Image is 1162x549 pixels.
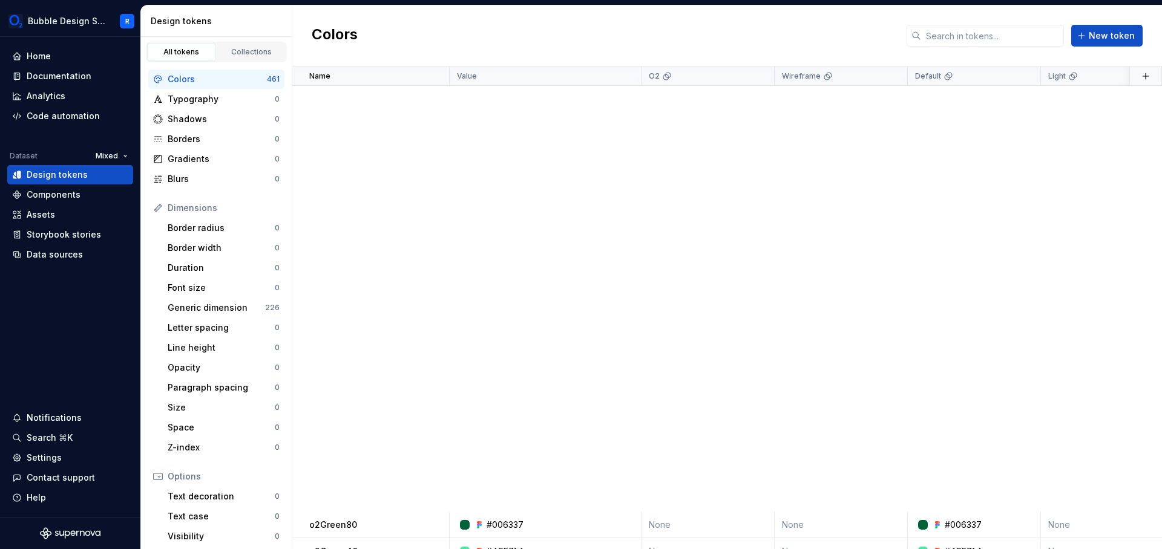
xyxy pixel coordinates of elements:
[125,16,130,26] div: R
[168,530,275,542] div: Visibility
[163,358,284,377] a: Opacity0
[27,90,65,102] div: Analytics
[96,151,118,161] span: Mixed
[7,428,133,447] button: Search ⌘K
[275,403,280,412] div: 0
[7,205,133,224] a: Assets
[27,70,91,82] div: Documentation
[921,25,1064,47] input: Search in tokens...
[945,519,982,531] div: #006337
[168,222,275,234] div: Border radius
[27,492,46,504] div: Help
[275,114,280,124] div: 0
[168,441,275,453] div: Z-index
[275,363,280,372] div: 0
[163,527,284,546] a: Visibility0
[163,487,284,506] a: Text decoration0
[168,401,275,414] div: Size
[168,382,275,394] div: Paragraph spacing
[151,15,287,27] div: Design tokens
[27,169,88,181] div: Design tokens
[163,238,284,258] a: Border width0
[1089,30,1135,42] span: New token
[7,47,133,66] a: Home
[7,106,133,126] a: Code automation
[168,113,275,125] div: Shadows
[148,129,284,149] a: Borders0
[163,258,284,278] a: Duration0
[168,302,265,314] div: Generic dimension
[309,71,330,81] p: Name
[487,519,524,531] div: #006337
[7,225,133,244] a: Storybook stories
[27,472,95,484] div: Contact support
[27,110,100,122] div: Code automation
[275,94,280,104] div: 0
[168,73,267,85] div: Colors
[28,15,105,27] div: Bubble Design System
[148,109,284,129] a: Shadows0
[163,298,284,317] a: Generic dimension226
[163,338,284,357] a: Line height0
[168,362,275,374] div: Opacity
[27,189,80,201] div: Components
[275,423,280,432] div: 0
[7,488,133,507] button: Help
[275,154,280,164] div: 0
[168,490,275,502] div: Text decoration
[1048,71,1066,81] p: Light
[90,148,133,164] button: Mixed
[649,71,660,81] p: O2
[275,174,280,184] div: 0
[27,229,101,241] div: Storybook stories
[275,443,280,452] div: 0
[168,93,275,105] div: Typography
[163,398,284,417] a: Size0
[27,209,55,221] div: Assets
[168,282,275,294] div: Font size
[168,242,275,254] div: Border width
[148,89,284,109] a: Typography0
[163,218,284,238] a: Border radius0
[151,47,212,57] div: All tokens
[275,531,280,541] div: 0
[148,149,284,169] a: Gradients0
[275,383,280,392] div: 0
[168,470,280,482] div: Options
[163,507,284,526] a: Text case0
[267,74,280,84] div: 461
[7,245,133,264] a: Data sources
[27,432,73,444] div: Search ⌘K
[163,378,284,397] a: Paragraph spacing0
[222,47,282,57] div: Collections
[312,25,358,47] h2: Colors
[163,278,284,297] a: Font size0
[27,50,51,62] div: Home
[168,202,280,214] div: Dimensions
[915,71,941,81] p: Default
[148,169,284,189] a: Blurs0
[168,133,275,145] div: Borders
[168,342,275,354] div: Line height
[275,223,280,233] div: 0
[275,323,280,333] div: 0
[40,527,100,539] svg: Supernova Logo
[275,343,280,352] div: 0
[642,512,775,538] td: None
[163,418,284,437] a: Space0
[163,438,284,457] a: Z-index0
[265,303,280,313] div: 226
[7,86,133,106] a: Analytics
[27,412,82,424] div: Notifications
[457,71,477,81] p: Value
[275,512,280,521] div: 0
[7,468,133,487] button: Contact support
[168,262,275,274] div: Duration
[10,151,38,161] div: Dataset
[275,134,280,144] div: 0
[168,421,275,434] div: Space
[2,8,138,34] button: Bubble Design SystemR
[168,153,275,165] div: Gradients
[275,492,280,501] div: 0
